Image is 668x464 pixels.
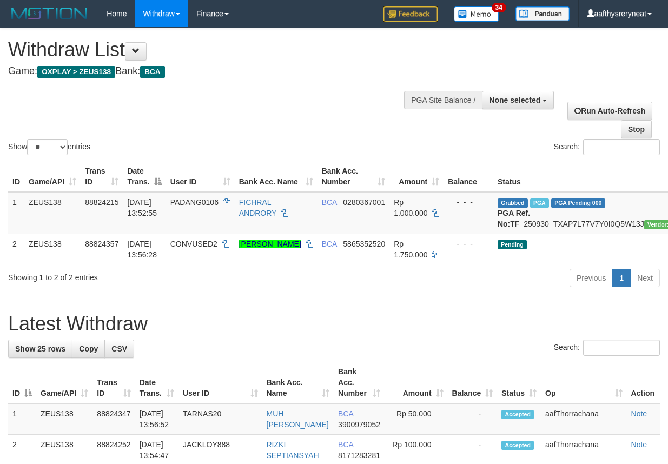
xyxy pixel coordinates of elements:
[631,409,647,418] a: Note
[85,240,118,248] span: 88824357
[498,198,528,208] span: Grabbed
[583,340,660,356] input: Search:
[612,269,631,287] a: 1
[318,161,390,192] th: Bank Acc. Number: activate to sort column ascending
[338,409,353,418] span: BCA
[8,268,270,283] div: Showing 1 to 2 of 2 entries
[24,192,81,234] td: ZEUS138
[24,161,81,192] th: Game/API: activate to sort column ascending
[104,340,134,358] a: CSV
[383,6,438,22] img: Feedback.jpg
[178,403,262,435] td: TARNAS20
[36,403,92,435] td: ZEUS138
[8,66,434,77] h4: Game: Bank:
[127,198,157,217] span: [DATE] 13:52:55
[343,240,385,248] span: Copy 5865352520 to clipboard
[135,362,178,403] th: Date Trans.: activate to sort column ascending
[501,410,534,419] span: Accepted
[482,91,554,109] button: None selected
[631,440,647,449] a: Note
[170,240,217,248] span: CONVUSED2
[8,192,24,234] td: 1
[111,344,127,353] span: CSV
[530,198,549,208] span: Marked by aafsolysreylen
[448,238,489,249] div: - - -
[394,198,427,217] span: Rp 1.000.000
[489,96,540,104] span: None selected
[498,209,530,228] b: PGA Ref. No:
[322,240,337,248] span: BCA
[444,161,493,192] th: Balance
[79,344,98,353] span: Copy
[448,197,489,208] div: - - -
[338,451,380,460] span: Copy 8171283281 to clipboard
[338,420,380,429] span: Copy 3900979052 to clipboard
[27,139,68,155] select: Showentries
[8,313,660,335] h1: Latest Withdraw
[127,240,157,259] span: [DATE] 13:56:28
[92,403,135,435] td: 88824347
[343,198,385,207] span: Copy 0280367001 to clipboard
[448,403,498,435] td: -
[8,362,36,403] th: ID: activate to sort column descending
[8,234,24,264] td: 2
[621,120,652,138] a: Stop
[123,161,166,192] th: Date Trans.: activate to sort column descending
[8,139,90,155] label: Show entries
[404,91,482,109] div: PGA Site Balance /
[85,198,118,207] span: 88824215
[37,66,115,78] span: OXPLAY > ZEUS138
[551,198,605,208] span: PGA Pending
[567,102,652,120] a: Run Auto-Refresh
[448,362,498,403] th: Balance: activate to sort column ascending
[8,39,434,61] h1: Withdraw List
[36,362,92,403] th: Game/API: activate to sort column ascending
[385,362,447,403] th: Amount: activate to sort column ascending
[24,234,81,264] td: ZEUS138
[394,240,427,259] span: Rp 1.750.000
[135,403,178,435] td: [DATE] 13:56:52
[140,66,164,78] span: BCA
[554,340,660,356] label: Search:
[541,403,626,435] td: aafThorrachana
[627,362,660,403] th: Action
[267,440,319,460] a: RIZKI SEPTIANSYAH
[8,5,90,22] img: MOTION_logo.png
[178,362,262,403] th: User ID: activate to sort column ascending
[454,6,499,22] img: Button%20Memo.svg
[72,340,105,358] a: Copy
[554,139,660,155] label: Search:
[322,198,337,207] span: BCA
[389,161,444,192] th: Amount: activate to sort column ascending
[515,6,570,21] img: panduan.png
[497,362,541,403] th: Status: activate to sort column ascending
[92,362,135,403] th: Trans ID: activate to sort column ascending
[498,240,527,249] span: Pending
[630,269,660,287] a: Next
[81,161,123,192] th: Trans ID: activate to sort column ascending
[239,240,301,248] a: [PERSON_NAME]
[262,362,334,403] th: Bank Acc. Name: activate to sort column ascending
[492,3,506,12] span: 34
[170,198,219,207] span: PADANG0106
[8,161,24,192] th: ID
[15,344,65,353] span: Show 25 rows
[235,161,318,192] th: Bank Acc. Name: activate to sort column ascending
[8,403,36,435] td: 1
[583,139,660,155] input: Search:
[501,441,534,450] span: Accepted
[267,409,329,429] a: MUH [PERSON_NAME]
[570,269,613,287] a: Previous
[8,340,72,358] a: Show 25 rows
[334,362,385,403] th: Bank Acc. Number: activate to sort column ascending
[338,440,353,449] span: BCA
[166,161,235,192] th: User ID: activate to sort column ascending
[541,362,626,403] th: Op: activate to sort column ascending
[385,403,447,435] td: Rp 50,000
[239,198,277,217] a: FICHRAL ANDRORY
